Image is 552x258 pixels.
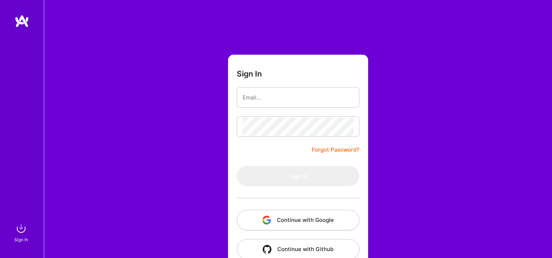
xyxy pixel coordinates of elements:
img: icon [262,216,271,224]
input: Email... [243,88,354,107]
img: logo [15,15,29,28]
button: Continue with Google [237,210,359,230]
a: sign inSign In [15,221,28,243]
button: Sign In [237,166,359,186]
a: Forgot Password? [312,145,359,154]
img: sign in [14,221,28,236]
div: Sign In [14,236,28,243]
h3: Sign In [237,69,262,78]
img: icon [263,245,271,254]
